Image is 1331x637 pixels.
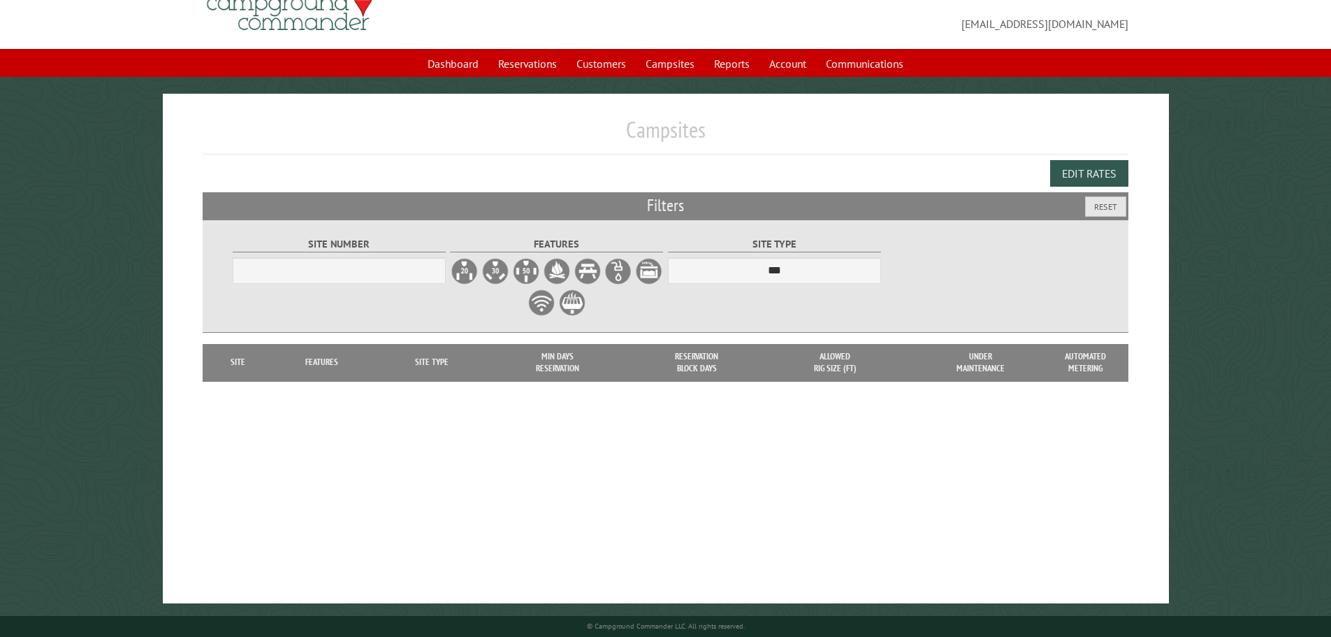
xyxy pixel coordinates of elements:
[904,344,1058,381] th: Under Maintenance
[1050,160,1128,187] button: Edit Rates
[528,289,555,317] label: WiFi Service
[587,622,745,631] small: © Campground Commander LLC. All rights reserved.
[481,257,509,285] label: 30A Electrical Hookup
[668,236,881,252] label: Site Type
[637,50,703,77] a: Campsites
[604,257,632,285] label: Water Hookup
[568,50,634,77] a: Customers
[203,116,1129,155] h1: Campsites
[558,289,586,317] label: Grill
[706,50,758,77] a: Reports
[627,344,766,381] th: Reservation Block Days
[817,50,912,77] a: Communications
[543,257,571,285] label: Firepit
[1085,196,1126,217] button: Reset
[203,192,1129,219] h2: Filters
[512,257,540,285] label: 50A Electrical Hookup
[376,344,487,381] th: Site Type
[233,236,446,252] label: Site Number
[490,50,565,77] a: Reservations
[761,50,815,77] a: Account
[574,257,602,285] label: Picnic Table
[419,50,487,77] a: Dashboard
[210,344,267,381] th: Site
[488,344,627,381] th: Min Days Reservation
[635,257,663,285] label: Sewer Hookup
[450,236,663,252] label: Features
[766,344,904,381] th: Allowed Rig Size (ft)
[267,344,377,381] th: Features
[451,257,479,285] label: 20A Electrical Hookup
[1057,344,1113,381] th: Automated metering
